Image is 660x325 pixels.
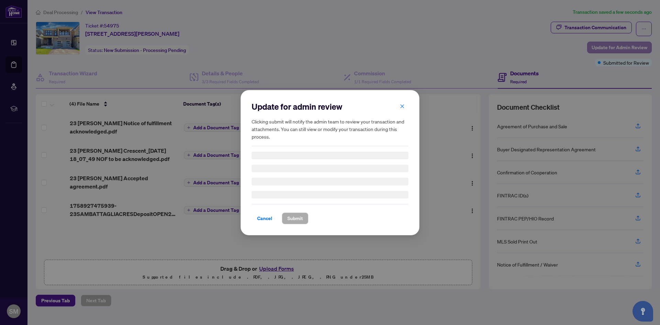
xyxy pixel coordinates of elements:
button: Cancel [252,213,278,224]
button: Open asap [632,301,653,322]
span: Cancel [257,213,272,224]
h2: Update for admin review [252,101,408,112]
h5: Clicking submit will notify the admin team to review your transaction and attachments. You can st... [252,118,408,140]
button: Submit [282,213,308,224]
span: close [400,104,405,108]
